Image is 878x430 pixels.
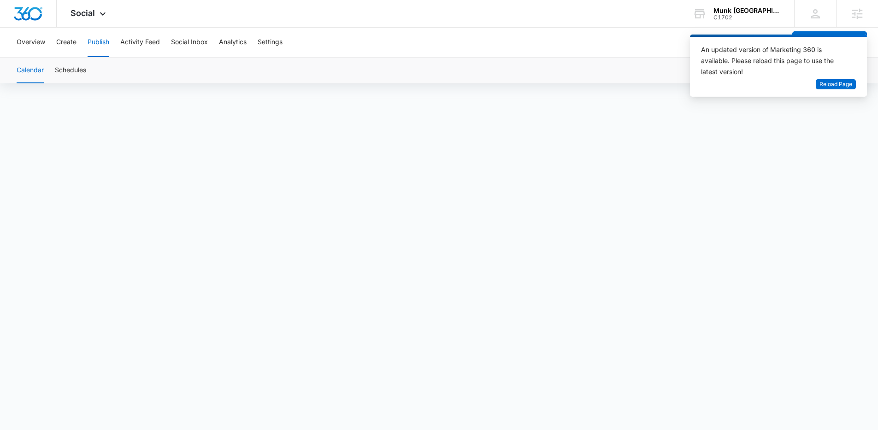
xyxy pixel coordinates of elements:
button: Schedules [55,58,86,83]
button: Analytics [219,28,247,57]
div: account name [713,7,781,14]
button: Publish [88,28,109,57]
button: Activity Feed [120,28,160,57]
button: Social Inbox [171,28,208,57]
span: Social [71,8,95,18]
button: Settings [258,28,283,57]
button: Calendar [17,58,44,83]
button: Overview [17,28,45,57]
button: Create a Post [792,31,867,53]
button: Create [56,28,77,57]
span: Reload Page [819,80,852,89]
button: Reload Page [816,79,856,90]
div: An updated version of Marketing 360 is available. Please reload this page to use the latest version! [701,44,845,77]
div: account id [713,14,781,21]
